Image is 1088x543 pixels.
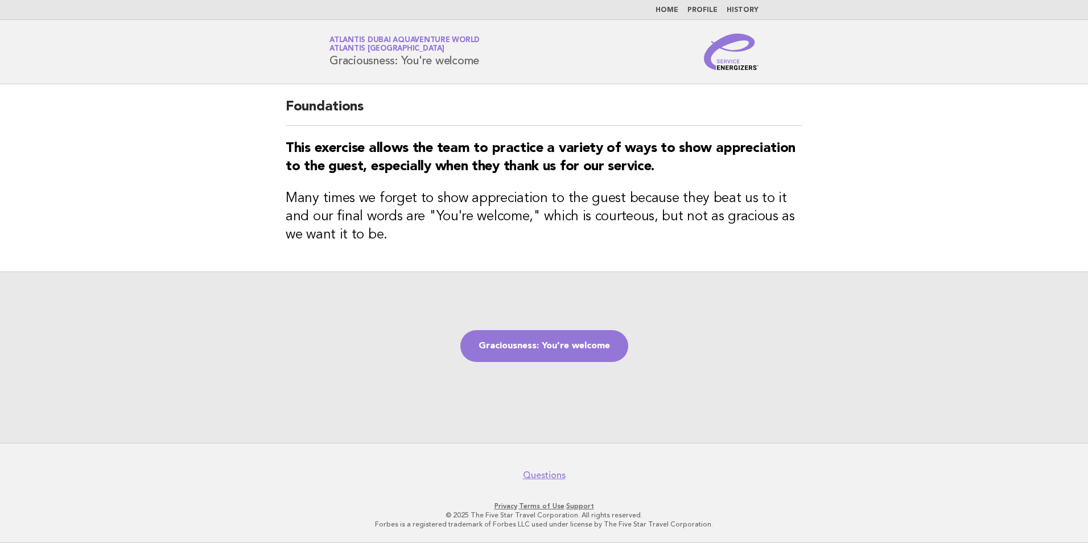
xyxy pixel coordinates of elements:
[494,502,517,510] a: Privacy
[329,36,480,52] a: Atlantis Dubai Aquaventure WorldAtlantis [GEOGRAPHIC_DATA]
[196,501,892,511] p: · ·
[566,502,594,510] a: Support
[460,330,628,362] a: Graciousness: You're welcome
[286,142,796,174] strong: This exercise allows the team to practice a variety of ways to show appreciation to the guest, es...
[727,7,759,14] a: History
[286,190,802,244] h3: Many times we forget to show appreciation to the guest because they beat us to it and our final w...
[196,511,892,520] p: © 2025 The Five Star Travel Corporation. All rights reserved.
[196,520,892,529] p: Forbes is a registered trademark of Forbes LLC used under license by The Five Star Travel Corpora...
[656,7,678,14] a: Home
[523,470,566,481] a: Questions
[687,7,718,14] a: Profile
[519,502,564,510] a: Terms of Use
[704,34,759,70] img: Service Energizers
[329,46,444,53] span: Atlantis [GEOGRAPHIC_DATA]
[286,98,802,126] h2: Foundations
[329,37,480,67] h1: Graciousness: You're welcome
